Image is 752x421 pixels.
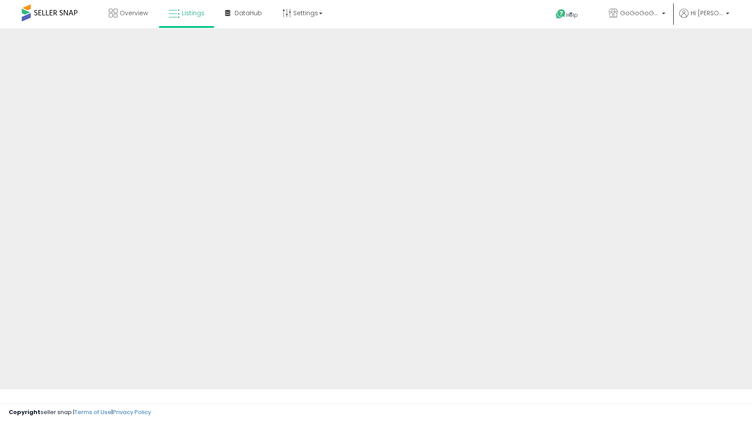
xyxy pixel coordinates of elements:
[120,9,148,17] span: Overview
[235,9,262,17] span: DataHub
[549,2,595,28] a: Help
[555,9,566,20] i: Get Help
[620,9,659,17] span: GoGoGoGoneLLC
[679,9,729,28] a: Hi [PERSON_NAME]
[566,11,578,19] span: Help
[182,9,205,17] span: Listings
[691,9,723,17] span: Hi [PERSON_NAME]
